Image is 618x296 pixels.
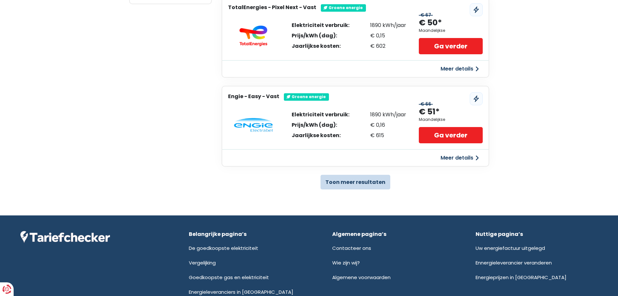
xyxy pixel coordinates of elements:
[419,127,482,143] a: Ga verder
[228,93,279,99] h3: Engie - Easy - Vast
[370,112,406,117] div: 1890 kWh/jaar
[419,28,445,33] div: Maandelijkse
[476,259,552,266] a: Ennergieleverancier veranderen
[419,18,442,28] div: € 50*
[292,122,349,128] div: Prijs/kWh (dag):
[419,101,433,107] div: € 66
[332,245,371,251] a: Contacteer ons
[292,112,349,117] div: Elektriciteit verbruik:
[189,245,258,251] a: De goedkoopste elektriciteit
[370,44,406,49] div: € 602
[292,23,349,28] div: Elektriciteit verbruik:
[321,175,390,189] button: Toon meer resultaten
[419,12,433,18] div: € 67
[437,152,483,164] button: Meer details
[284,93,329,100] div: Groene energie
[370,33,406,38] div: € 0,15
[292,44,349,49] div: Jaarlijkse kosten:
[332,259,360,266] a: Wie zijn wij?
[419,38,482,54] a: Ga verder
[370,23,406,28] div: 1890 kWh/jaar
[292,133,349,138] div: Jaarlijkse kosten:
[20,231,110,243] img: Tariefchecker logo
[332,231,454,237] div: Algemene pagina’s
[476,274,566,281] a: Energieprijzen in [GEOGRAPHIC_DATA]
[321,4,366,11] div: Groene energie
[476,245,545,251] a: Uw energiefactuur uitgelegd
[234,118,273,132] img: Engie
[189,274,269,281] a: Goedkoopste gas en elektriciteit
[419,107,440,117] div: € 51*
[189,231,311,237] div: Belangrijke pagina’s
[370,133,406,138] div: € 615
[228,4,316,10] h3: TotalEnergies - Pixel Next - Vast
[292,33,349,38] div: Prijs/kWh (dag):
[332,274,391,281] a: Algemene voorwaarden
[370,122,406,128] div: € 0,16
[189,259,216,266] a: Vergelijking
[234,25,273,46] img: TotalEnergies
[419,117,445,122] div: Maandelijkse
[437,63,483,75] button: Meer details
[189,289,293,295] a: Energieleveranciers in [GEOGRAPHIC_DATA]
[476,231,598,237] div: Nuttige pagina’s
